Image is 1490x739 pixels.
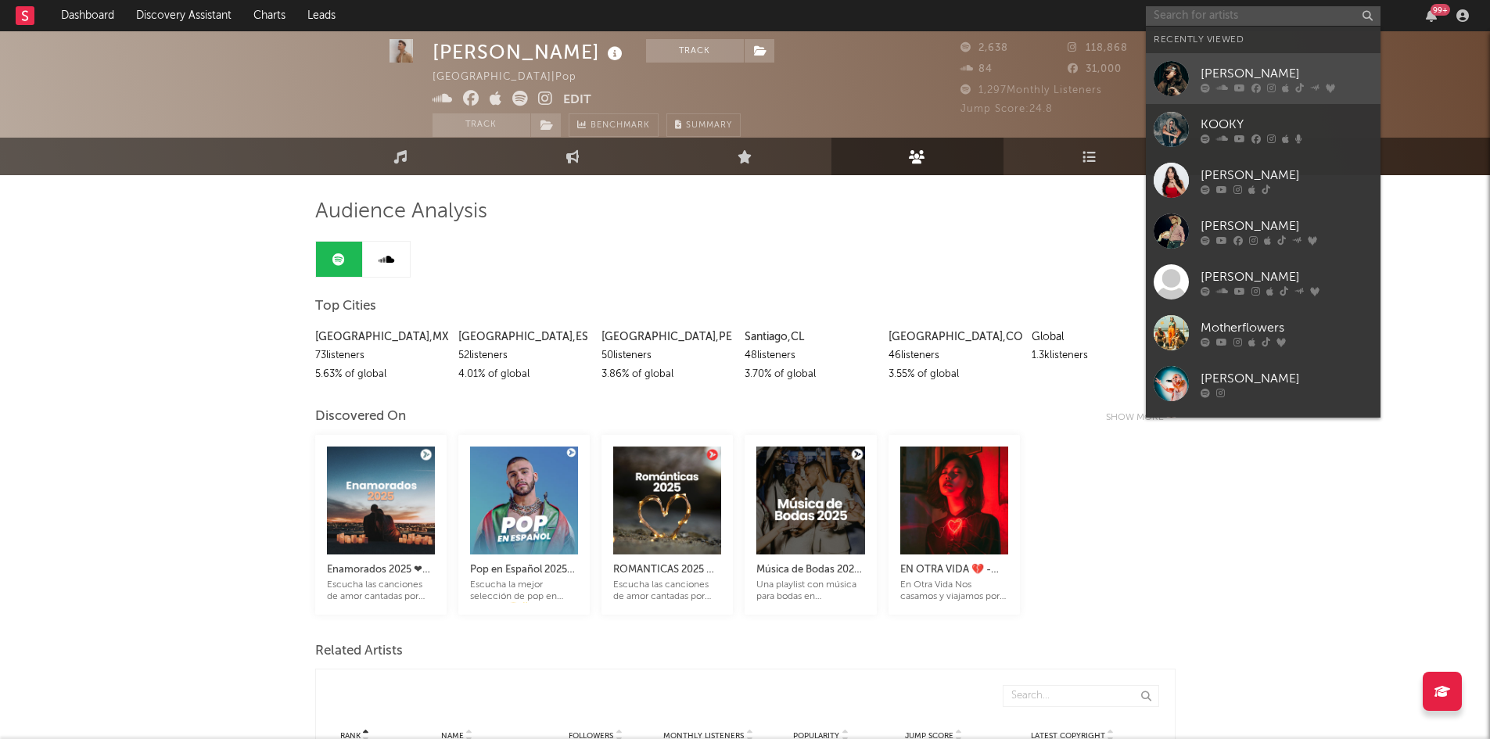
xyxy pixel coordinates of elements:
input: Search for artists [1146,6,1380,26]
div: [GEOGRAPHIC_DATA] , MX [315,328,447,346]
span: 1,297 Monthly Listeners [960,85,1102,95]
button: 99+ [1426,9,1437,22]
div: Pop en Español 2025 😍 | MIX POP ESPAÑOL 💓 [470,561,578,579]
span: Audience Analysis [315,203,487,221]
span: Jump Score: 24.8 [960,104,1053,114]
a: EN OTRA VIDA 💔 - [PERSON_NAME], [PERSON_NAME]En Otra Vida Nos casamos y viajamos por el mundo | C... [900,545,1008,603]
div: 3.86 % of global [601,365,733,384]
div: 3.55 % of global [889,365,1020,384]
a: Música de Bodas 2025💍Una playlist con música para bodas en español,escucha Las mejores canciones ... [756,545,864,603]
a: [PERSON_NAME] [1146,155,1380,206]
a: ROMANTICAS 2025 🥰 😍 (Canciones romanticas)Escucha las canciones de amor cantadas por [PERSON_NAME... [613,545,721,603]
div: 4.01 % of global [458,365,590,384]
button: Summary [666,113,741,137]
div: [PERSON_NAME] [1201,217,1373,235]
div: [PERSON_NAME] [1201,166,1373,185]
div: Recently Viewed [1154,30,1373,49]
div: 1.3k listeners [1032,346,1163,365]
a: [PERSON_NAME] [1146,206,1380,256]
div: Santiago , CL [745,328,876,346]
div: Motherflowers [1201,318,1373,337]
div: 46 listeners [889,346,1020,365]
input: Search... [1003,685,1159,707]
span: 118,868 [1068,43,1128,53]
div: [GEOGRAPHIC_DATA] , CO [889,328,1020,346]
span: 31,000 [1068,64,1122,74]
div: 50 listeners [601,346,733,365]
span: Top Cities [315,297,376,316]
div: 48 listeners [745,346,876,365]
button: Track [433,113,530,137]
div: [GEOGRAPHIC_DATA] , PE [601,328,733,346]
span: 84 [960,64,993,74]
div: Discovered On [315,407,406,426]
a: Benchmark [569,113,659,137]
div: 73 listeners [315,346,447,365]
a: [PERSON_NAME] [1146,358,1380,409]
span: 2,638 [960,43,1008,53]
a: Pop en Español 2025 😍 | MIX POP ESPAÑOL 💓Escucha la mejor selección de pop en español, 😍🌞 cancion... [470,545,578,603]
div: ROMANTICAS 2025 🥰 😍 (Canciones romanticas) [613,561,721,579]
button: Edit [563,91,591,110]
div: [GEOGRAPHIC_DATA] , ES [458,328,590,346]
a: [PERSON_NAME] [1146,409,1380,460]
div: [GEOGRAPHIC_DATA] | Pop [433,68,594,87]
div: KOOKY [1201,115,1373,134]
div: Escucha la mejor selección de pop en español, 😍🌞 canciones en español y canciones más populares [... [470,579,578,603]
div: EN OTRA VIDA 💔 - [PERSON_NAME], [PERSON_NAME] [900,561,1008,579]
div: 52 listeners [458,346,590,365]
span: Related Artists [315,642,403,661]
a: [PERSON_NAME] [1146,53,1380,104]
button: Track [646,39,744,63]
div: Música de Bodas 2025💍 [756,561,864,579]
div: [PERSON_NAME] [1201,369,1373,388]
span: Summary [686,121,732,130]
div: [PERSON_NAME] [433,39,627,65]
div: [PERSON_NAME] [1201,64,1373,83]
div: 99 + [1431,4,1450,16]
span: Benchmark [591,117,650,135]
div: Show more [1106,408,1176,427]
div: En Otra Vida Nos casamos y viajamos por el mundo | Canciones para cantar con el corazón 💔 [900,579,1008,603]
a: KOOKY [1146,104,1380,155]
div: 5.63 % of global [315,365,447,384]
a: [PERSON_NAME] [1146,256,1380,307]
div: Escucha las canciones de amor cantadas por [PERSON_NAME], [PERSON_NAME], [PERSON_NAME], [PERSON_N... [327,579,435,603]
div: Una playlist con música para bodas en español,escucha Las mejores canciones romaticas para bodas ... [756,579,864,603]
div: Global [1032,328,1163,346]
div: 3.70 % of global [745,365,876,384]
div: Escucha las canciones de amor cantadas por [PERSON_NAME], [PERSON_NAME], [PERSON_NAME], [PERSON_N... [613,579,721,603]
div: [PERSON_NAME] [1201,267,1373,286]
a: Enamorados 2025 ❤💞💕 (Canciones para dedicar)Escucha las canciones de amor cantadas por [PERSON_NA... [327,545,435,603]
div: Enamorados 2025 ❤💞💕 (Canciones para dedicar) [327,561,435,579]
a: Motherflowers [1146,307,1380,358]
